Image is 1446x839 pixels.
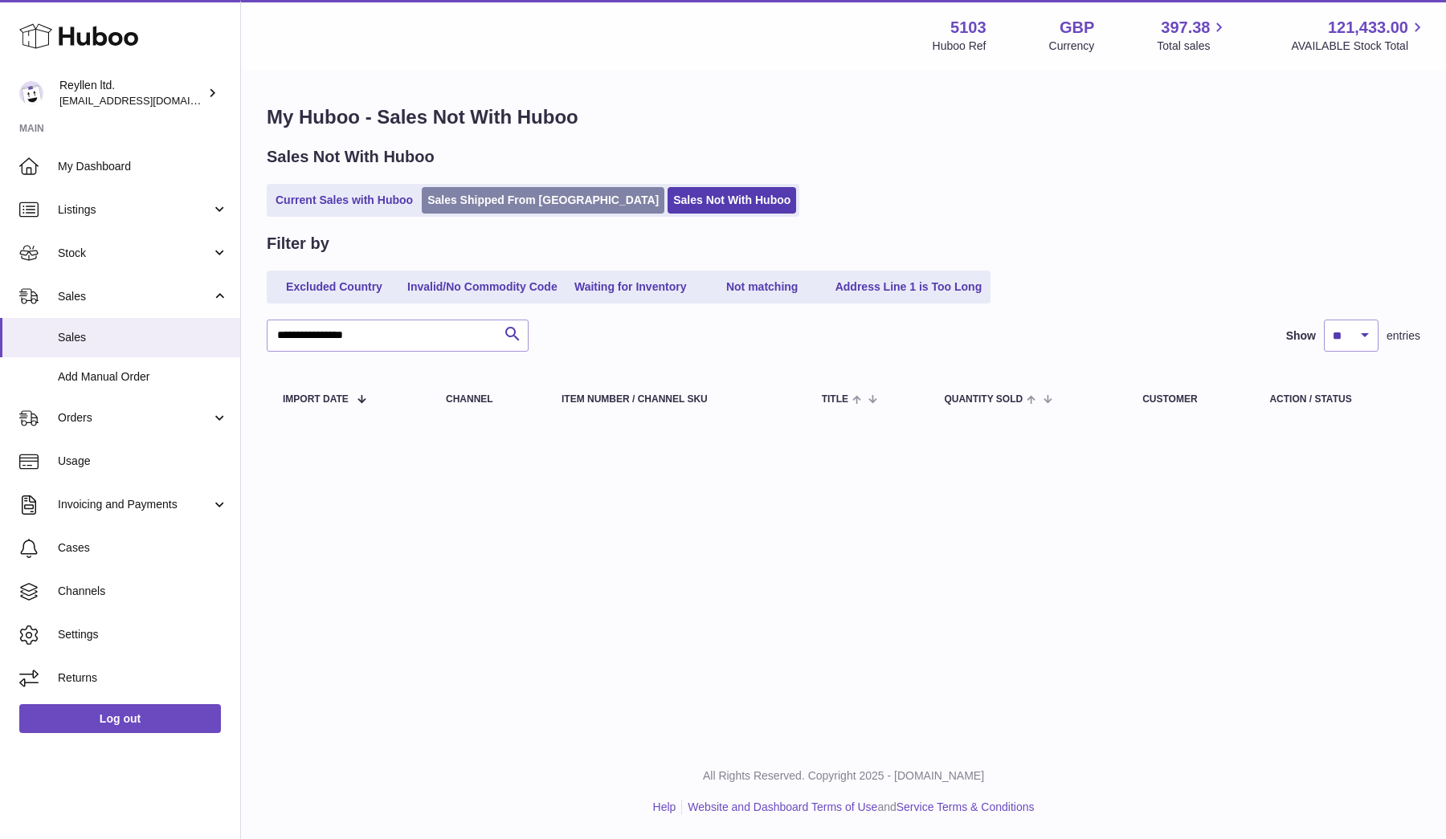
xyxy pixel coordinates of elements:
span: Orders [58,410,211,426]
span: Import date [283,394,349,405]
div: Customer [1142,394,1237,405]
a: 121,433.00 AVAILABLE Stock Total [1291,17,1427,54]
span: Invoicing and Payments [58,497,211,512]
span: Usage [58,454,228,469]
span: Title [822,394,848,405]
span: Listings [58,202,211,218]
span: My Dashboard [58,159,228,174]
span: Stock [58,246,211,261]
a: Invalid/No Commodity Code [402,274,563,300]
label: Show [1286,328,1316,344]
span: Sales [58,289,211,304]
strong: 5103 [950,17,986,39]
div: Channel [446,394,529,405]
span: Add Manual Order [58,369,228,385]
span: Quantity Sold [944,394,1023,405]
li: and [682,800,1034,815]
span: 121,433.00 [1328,17,1408,39]
a: Current Sales with Huboo [270,187,419,214]
a: Not matching [698,274,827,300]
h2: Sales Not With Huboo [267,146,435,168]
span: [EMAIL_ADDRESS][DOMAIN_NAME] [59,94,236,107]
a: Help [653,800,676,813]
a: Website and Dashboard Terms of Use [688,800,877,813]
span: entries [1387,328,1420,344]
a: Excluded Country [270,274,398,300]
div: Action / Status [1269,394,1404,405]
p: All Rights Reserved. Copyright 2025 - [DOMAIN_NAME] [254,768,1433,784]
span: Returns [58,670,228,686]
a: Service Terms & Conditions [897,800,1035,813]
img: reyllen@reyllen.com [19,81,43,105]
a: Sales Not With Huboo [668,187,796,214]
h1: My Huboo - Sales Not With Huboo [267,104,1420,130]
span: Total sales [1157,39,1228,54]
div: Item Number / Channel SKU [562,394,790,405]
span: AVAILABLE Stock Total [1291,39,1427,54]
div: Huboo Ref [933,39,986,54]
div: Reyllen ltd. [59,78,204,108]
span: Cases [58,540,228,556]
a: Address Line 1 is Too Long [830,274,988,300]
a: 397.38 Total sales [1157,17,1228,54]
strong: GBP [1060,17,1094,39]
div: Currency [1049,39,1095,54]
a: Sales Shipped From [GEOGRAPHIC_DATA] [422,187,664,214]
a: Waiting for Inventory [566,274,695,300]
h2: Filter by [267,233,329,255]
span: 397.38 [1161,17,1210,39]
a: Log out [19,704,221,733]
span: Settings [58,627,228,642]
span: Sales [58,330,228,345]
span: Channels [58,584,228,599]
